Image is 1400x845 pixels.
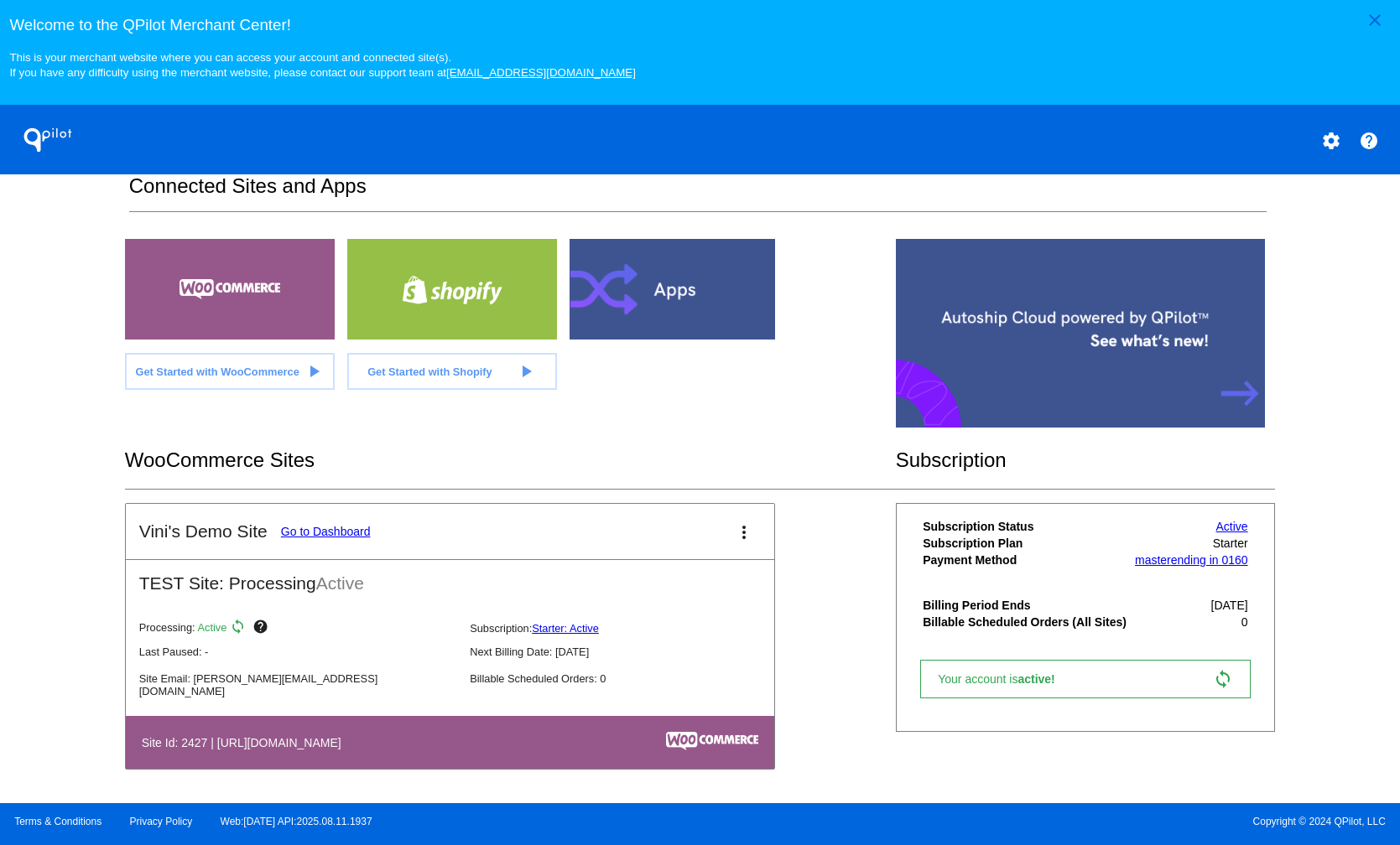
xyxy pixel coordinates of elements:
h2: Subscription [896,448,1276,472]
span: Get Started with WooCommerce [135,365,299,378]
span: Starter [1213,537,1248,550]
mat-icon: play_arrow [516,361,536,381]
a: Privacy Policy [130,816,193,827]
th: Payment Method [922,552,1131,568]
h2: Connected Sites and Apps [129,174,1267,212]
h4: Site Id: 2427 | [URL][DOMAIN_NAME] [142,736,350,749]
a: Active [1216,520,1248,533]
span: 0 [1241,615,1248,629]
th: Subscription Status [922,519,1131,534]
p: Next Billing Date: [DATE] [470,645,787,658]
span: [DATE] [1211,599,1248,612]
span: master [1135,553,1171,567]
span: Get Started with Shopify [367,365,492,378]
th: Billing Period Ends [922,598,1131,613]
p: Subscription: [470,622,787,635]
h2: TEST Site: Processing [126,560,774,594]
span: Your account is [938,672,1072,686]
a: Starter: Active [532,622,599,635]
th: Subscription Plan [922,536,1131,551]
h3: Welcome to the QPilot Merchant Center! [9,16,1390,34]
a: Your account isactive! sync [920,660,1250,698]
span: active! [1017,672,1063,686]
h1: QPilot [14,123,81,157]
mat-icon: sync [1213,669,1233,689]
img: c53aa0e5-ae75-48aa-9bee-956650975ee5 [666,732,758,750]
p: Billable Scheduled Orders: 0 [470,672,787,685]
h2: Vini's Demo Site [139,521,268,542]
mat-icon: settings [1321,131,1341,151]
mat-icon: help [252,619,273,639]
th: Billable Scheduled Orders (All Sites) [922,614,1131,630]
mat-icon: play_arrow [304,361,324,381]
span: Copyright © 2024 QPilot, LLC [715,816,1386,827]
small: This is your merchant website where you can access your account and connected site(s). If you hav... [9,51,635,79]
span: Active [198,622,227,635]
h2: WooCommerce Sites [125,448,896,472]
a: Web:[DATE] API:2025.08.11.1937 [221,816,372,827]
mat-icon: more_vert [734,522,754,542]
mat-icon: sync [230,619,250,639]
span: Active [316,573,364,593]
a: Terms & Conditions [14,816,101,827]
p: Last Paused: - [139,645,456,658]
p: Processing: [139,619,456,639]
a: masterending in 0160 [1135,553,1248,567]
a: Get Started with Shopify [347,353,557,390]
mat-icon: help [1359,131,1379,151]
mat-icon: close [1365,10,1385,30]
a: Get Started with WooCommerce [125,353,335,390]
a: Go to Dashboard [281,525,371,538]
p: Site Email: [PERSON_NAME][EMAIL_ADDRESS][DOMAIN_NAME] [139,672,456,697]
a: [EMAIL_ADDRESS][DOMAIN_NAME] [446,66,636,79]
